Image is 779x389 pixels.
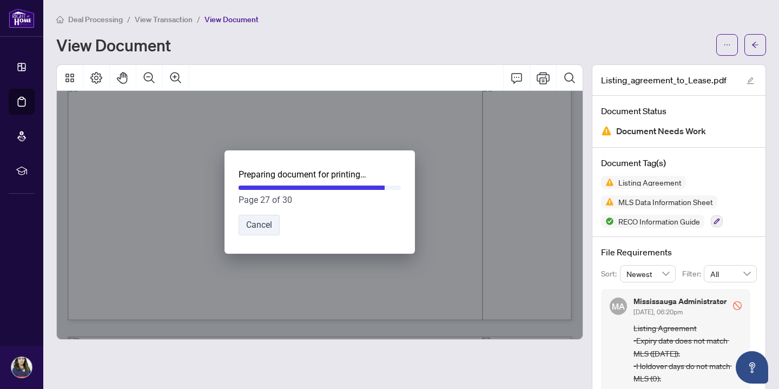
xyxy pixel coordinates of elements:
[747,77,754,84] span: edit
[601,195,614,208] img: Status Icon
[633,308,683,316] span: [DATE], 06:20pm
[135,15,193,24] span: View Transaction
[127,13,130,25] li: /
[11,357,32,378] img: Profile Icon
[601,215,614,228] img: Status Icon
[601,126,612,136] img: Document Status
[601,156,757,169] h4: Document Tag(s)
[616,124,706,139] span: Document Needs Work
[614,179,686,186] span: Listing Agreement
[56,16,64,23] span: home
[56,36,171,54] h1: View Document
[68,15,123,24] span: Deal Processing
[601,176,614,189] img: Status Icon
[204,15,259,24] span: View Document
[682,268,704,280] p: Filter:
[601,104,757,117] h4: Document Status
[710,266,750,282] span: All
[601,268,620,280] p: Sort:
[614,217,704,225] span: RECO Information Guide
[197,13,200,25] li: /
[601,246,757,259] h4: File Requirements
[9,8,35,28] img: logo
[736,351,768,384] button: Open asap
[601,74,727,87] span: Listing_agreement_to_Lease.pdf
[633,298,727,305] h5: Mississauga Administrator
[733,301,742,310] span: stop
[751,41,759,49] span: arrow-left
[723,41,731,49] span: ellipsis
[612,300,625,313] span: MA
[626,266,670,282] span: Newest
[614,198,717,206] span: MLS Data Information Sheet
